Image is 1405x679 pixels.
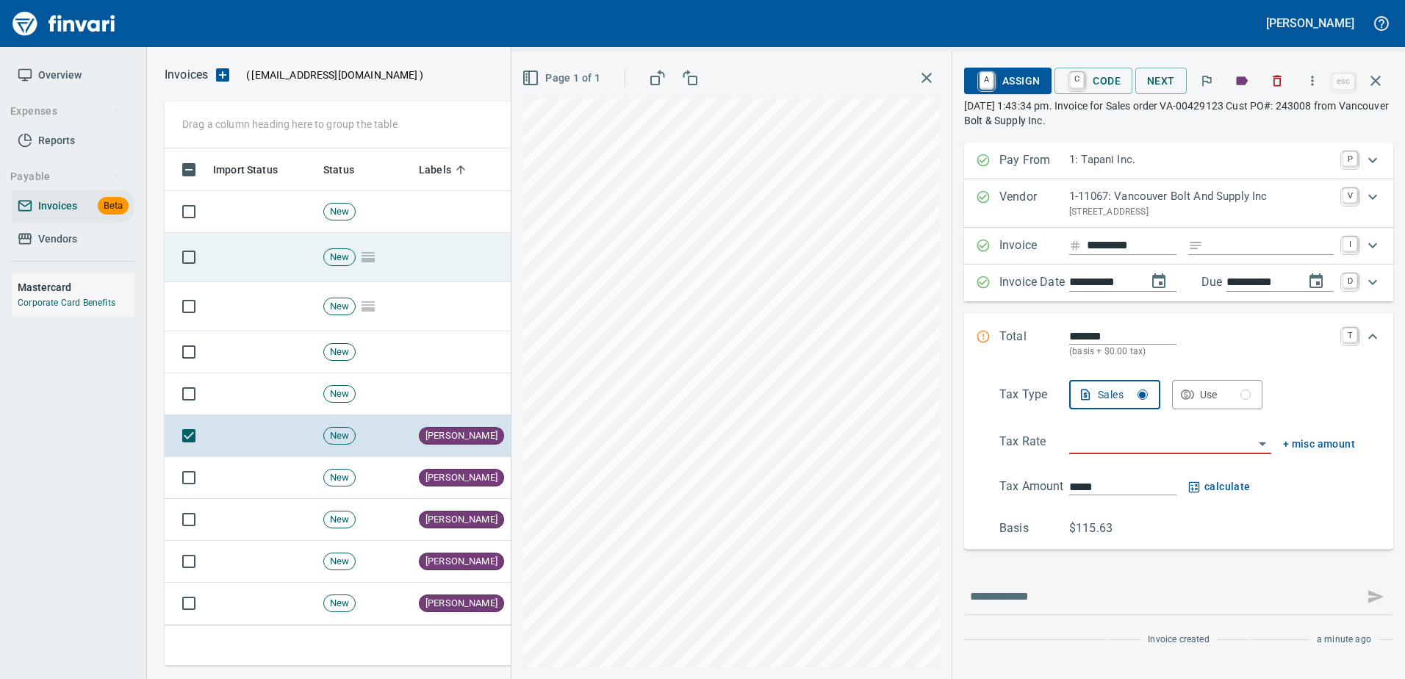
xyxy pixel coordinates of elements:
td: [DATE] [505,457,586,499]
p: Pay From [999,151,1069,170]
span: New [324,345,355,359]
div: Expand [964,143,1393,179]
div: Sales [1098,386,1148,404]
div: Expand [964,265,1393,301]
span: New [324,555,355,569]
div: Use [1200,386,1251,404]
td: [DATE] [505,583,586,625]
p: Tax Amount [999,478,1069,496]
a: I [1343,237,1357,251]
td: [DATE] [505,373,586,415]
span: New [324,513,355,527]
a: T [1343,328,1357,342]
div: Expand [964,374,1393,550]
td: [DATE] [505,191,586,233]
span: Payable [10,168,121,186]
span: Page 1 of 1 [525,69,600,87]
p: Drag a column heading here to group the table [182,117,398,132]
img: Finvari [9,6,119,41]
p: Due [1201,273,1271,291]
p: Basis [999,520,1069,537]
p: Invoice [999,237,1069,256]
span: Invoice created [1148,633,1210,647]
svg: Invoice number [1069,237,1081,254]
span: Next [1147,72,1175,90]
span: Close invoice [1329,63,1393,98]
span: New [324,251,355,265]
button: Upload an Invoice [208,66,237,84]
h6: Mastercard [18,279,134,295]
p: 1-11067: Vancouver Bolt And Supply Inc [1069,188,1334,205]
div: Expand [964,313,1393,374]
td: [DATE] [505,233,586,282]
span: Expenses [10,102,121,121]
td: [DATE] [505,499,586,541]
a: C [1070,72,1084,88]
button: Open [1252,434,1273,454]
td: [DATE] [505,331,586,373]
span: Pages Split [356,251,381,262]
p: (basis + $0.00 tax) [1069,345,1334,359]
p: Tax Rate [999,433,1069,454]
p: Invoices [165,66,208,84]
p: 1: Tapani Inc. [1069,151,1334,168]
p: Tax Type [999,386,1069,409]
button: change due date [1298,264,1334,299]
span: Status [323,161,354,179]
span: [PERSON_NAME] [420,555,503,569]
span: Click to Sort [419,161,470,179]
span: [PERSON_NAME] [420,513,503,527]
span: Code [1066,68,1121,93]
span: New [324,471,355,485]
span: [PERSON_NAME] [420,429,503,443]
span: New [324,300,355,314]
p: Total [999,328,1069,359]
span: [PERSON_NAME] [420,597,503,611]
button: Labels [1226,65,1258,97]
a: V [1343,188,1357,203]
p: $115.63 [1069,520,1139,537]
span: New [324,205,355,219]
a: P [1343,151,1357,166]
div: Expand [964,228,1393,265]
h5: [PERSON_NAME] [1266,15,1354,31]
span: Reports [38,132,75,150]
a: esc [1332,73,1354,90]
button: Discard [1261,65,1293,97]
span: Pages Split [356,300,381,312]
p: [STREET_ADDRESS] [1069,205,1334,220]
p: Invoice Date [999,273,1069,292]
span: New [324,597,355,611]
span: New [324,387,355,401]
svg: Invoice description [1188,238,1203,253]
span: calculate [1188,478,1251,496]
span: Invoices [38,197,77,215]
a: A [980,72,993,88]
span: New [324,429,355,443]
p: ( ) [237,68,423,82]
td: [DATE] [505,415,586,457]
span: [PERSON_NAME] [420,471,503,485]
span: Beta [98,198,129,215]
a: D [1343,273,1357,288]
p: Vendor [999,188,1069,219]
span: Import Status [213,161,278,179]
span: + misc amount [1283,435,1355,453]
button: More [1296,65,1329,97]
p: [DATE] 1:43:34 pm. Invoice for Sales order VA-00429123 Cust PO#: 243008 from Vancouver Bolt & Sup... [964,98,1393,128]
span: Vendors [38,230,77,248]
button: change date [1141,264,1176,299]
span: a minute ago [1317,633,1371,647]
span: Labels [419,161,451,179]
span: Assign [976,68,1040,93]
a: Corporate Card Benefits [18,298,115,308]
td: [DATE] [505,541,586,583]
span: This records your message into the invoice and notifies anyone mentioned [1358,579,1393,614]
div: Expand [964,179,1393,228]
td: [DATE] [505,282,586,331]
button: Flag [1190,65,1223,97]
nav: breadcrumb [165,66,208,84]
span: [EMAIL_ADDRESS][DOMAIN_NAME] [250,68,419,82]
span: Overview [38,66,82,85]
